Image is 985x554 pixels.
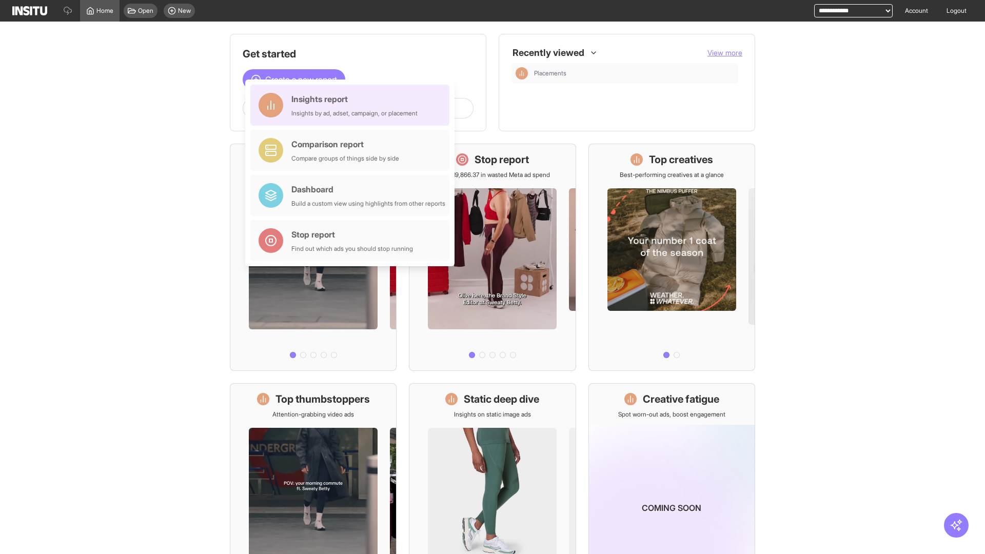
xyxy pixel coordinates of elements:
[620,171,724,179] p: Best-performing creatives at a glance
[454,410,531,419] p: Insights on static image ads
[243,69,345,90] button: Create a new report
[272,410,354,419] p: Attention-grabbing video ads
[588,144,755,371] a: Top creativesBest-performing creatives at a glance
[291,109,418,117] div: Insights by ad, adset, campaign, or placement
[516,67,528,80] div: Insights
[534,69,566,77] span: Placements
[243,47,474,61] h1: Get started
[291,228,413,241] div: Stop report
[707,48,742,57] span: View more
[291,154,399,163] div: Compare groups of things side by side
[534,69,734,77] span: Placements
[409,144,576,371] a: Stop reportSave £19,866.37 in wasted Meta ad spend
[435,171,550,179] p: Save £19,866.37 in wasted Meta ad spend
[475,152,529,167] h1: Stop report
[96,7,113,15] span: Home
[138,7,153,15] span: Open
[649,152,713,167] h1: Top creatives
[464,392,539,406] h1: Static deep dive
[12,6,47,15] img: Logo
[291,138,399,150] div: Comparison report
[275,392,370,406] h1: Top thumbstoppers
[291,200,445,208] div: Build a custom view using highlights from other reports
[291,93,418,105] div: Insights report
[291,245,413,253] div: Find out which ads you should stop running
[291,183,445,195] div: Dashboard
[178,7,191,15] span: New
[707,48,742,58] button: View more
[230,144,397,371] a: What's live nowSee all active ads instantly
[265,73,337,86] span: Create a new report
